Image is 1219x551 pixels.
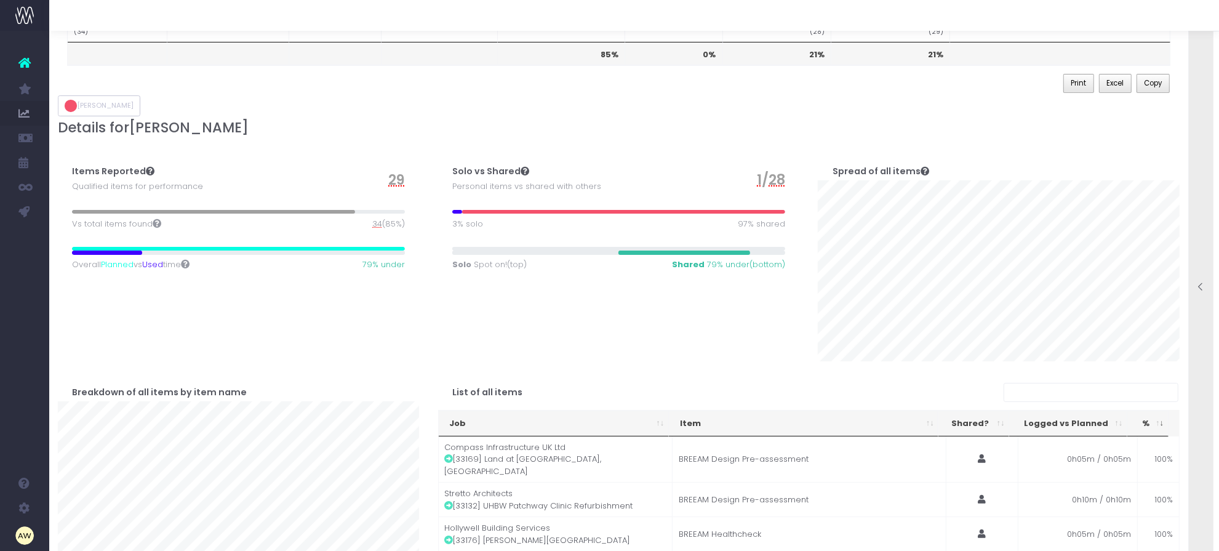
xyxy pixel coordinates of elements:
[672,259,705,270] strong: Shared
[669,411,938,436] th: Item: activate to sort column ascending
[1067,453,1131,465] span: 0h05m / 0h05m
[439,411,669,436] th: Job: activate to sort column ascending
[15,526,34,545] img: images/default_profile_image.png
[1144,78,1162,89] span: Copy
[1137,74,1170,94] button: Copy
[142,259,163,271] span: Used
[72,166,154,177] h4: Items Reported
[938,411,1009,436] th: Shared?: activate to sort column ascending
[74,25,88,36] small: (34)
[929,25,943,36] small: (29)
[1071,78,1087,89] span: Print
[738,218,785,230] span: 97% shared
[445,500,633,512] span: [33132] UHBW Patchway Clinic Refurbishment
[445,522,551,534] span: Hollywell Building Services
[757,169,785,190] span: /
[58,119,1180,136] h3: Details for
[1154,453,1173,465] span: 100%
[1063,74,1094,94] button: Print
[1072,494,1131,506] span: 0h10m / 0h10m
[1099,74,1132,94] button: Excel
[452,166,529,177] h4: Solo vs Shared
[452,180,601,193] span: Personal items vs shared with others
[101,259,134,271] span: Planned
[1067,528,1131,541] span: 0h05m / 0h05m
[72,218,161,230] span: Vs total items found
[498,42,625,65] th: 85%
[673,482,946,517] td: BREEAM Design Pre-assessment
[445,453,666,477] span: [33169] Land at [GEOGRAPHIC_DATA], [GEOGRAPHIC_DATA]
[445,488,513,500] span: Stretto Architects
[1154,528,1173,541] span: 100%
[1127,411,1169,436] th: %: activate to sort column ascending
[673,436,946,483] td: BREEAM Design Pre-assessment
[452,259,471,270] strong: Solo
[452,387,522,398] h4: List of all items
[362,259,405,271] span: 79% under
[452,259,527,271] span: (top)
[831,42,950,65] th: 21%
[672,259,785,271] span: (bottom)
[445,441,566,454] span: Compass Infrastructure UK Ltd
[833,166,929,177] h4: Spread of all items
[673,517,946,551] td: BREEAM Healthcheck
[723,42,832,65] th: 21%
[810,25,825,36] small: (28)
[625,42,723,65] th: 0%
[769,169,785,190] span: 28
[372,218,382,230] span: 34
[1009,411,1127,436] th: Logged vs Planned: activate to sort column ascending
[72,259,190,271] span: Overall vs time
[1154,494,1173,506] span: 100%
[388,169,405,190] span: 29
[452,218,483,230] span: 3% solo
[1106,78,1124,89] span: Excel
[129,119,249,136] span: [PERSON_NAME]
[72,180,203,193] span: Qualified items for performance
[707,259,749,271] span: 79% under
[372,218,405,230] span: (85%)
[445,534,631,547] span: [33176] [PERSON_NAME][GEOGRAPHIC_DATA]
[58,95,141,116] button: [PERSON_NAME]
[72,387,247,398] h4: Breakdown of all items by item name
[757,169,762,190] span: 1
[474,259,507,271] span: Spot on!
